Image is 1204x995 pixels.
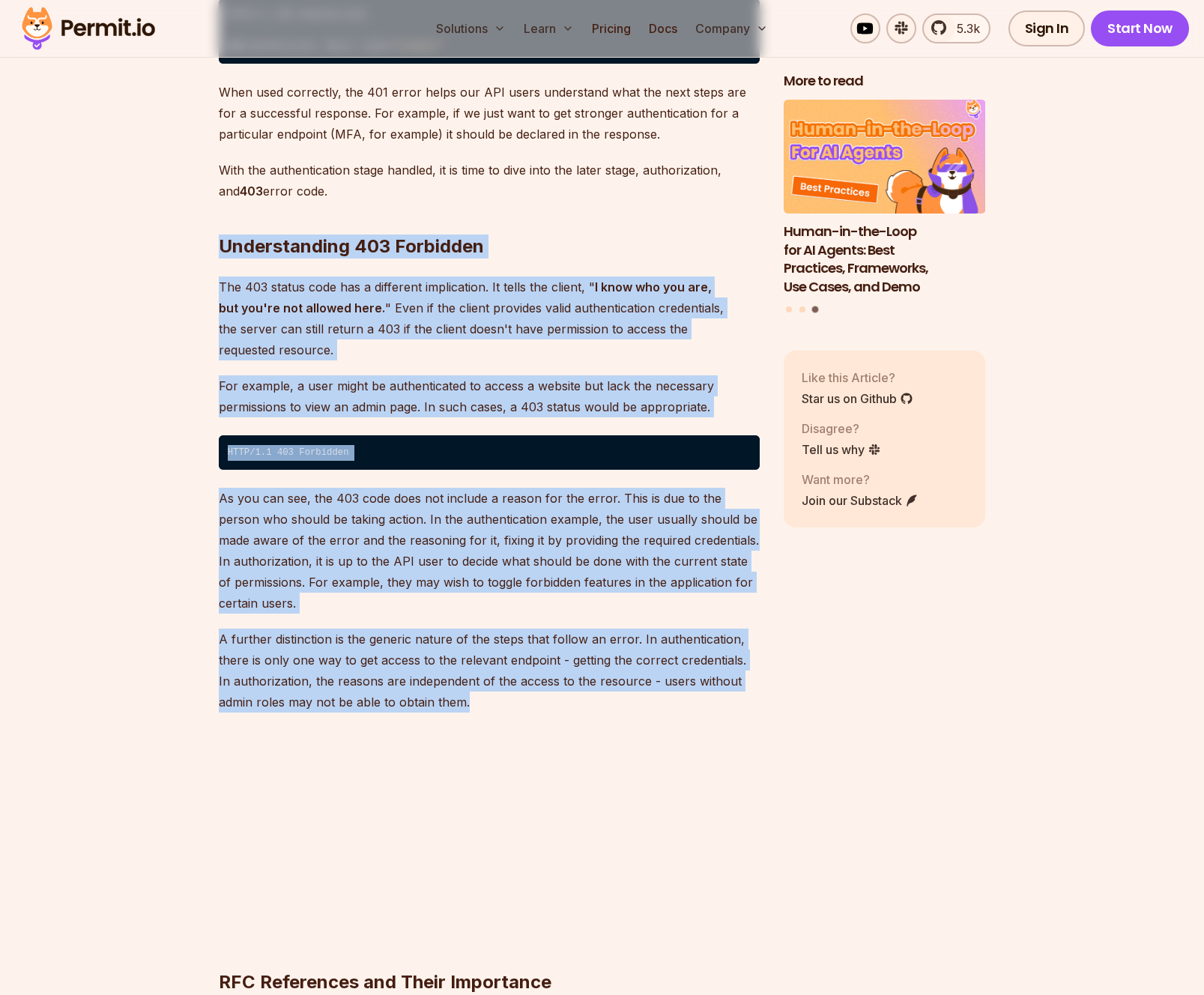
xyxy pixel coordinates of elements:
[430,13,512,43] button: Solutions
[1091,10,1189,46] a: Start Now
[812,306,819,312] button: Go to slide 3
[802,440,881,458] a: Tell us why
[586,13,637,43] a: Pricing
[802,389,913,407] a: Star us on Github
[689,13,774,43] button: Company
[219,629,760,713] p: A further distinction is the generic nature of the steps that follow an error. In authentication,...
[948,19,980,37] span: 5.3k
[922,13,990,43] a: 5.3k
[219,435,760,470] code: HTTP/1.1 403 Forbidden
[219,175,760,258] h2: Understanding 403 Forbidden
[15,3,162,54] img: Permit logo
[784,100,986,297] a: Human-in-the-Loop for AI Agents: Best Practices, Frameworks, Use Cases, and DemoHuman-in-the-Loop...
[219,82,760,145] p: When used correctly, the 401 error helps our API users understand what the next steps are for a s...
[219,160,760,202] p: With the authentication stage handled, it is time to dive into the later stage, authorization, an...
[1008,10,1086,46] a: Sign In
[784,72,986,91] h2: More to read
[219,488,760,614] p: As you can see, the 403 code does not include a reason for the error. This is due to the person w...
[219,276,760,360] p: The 403 status code has a different implication. It tells the client, " " Even if the client prov...
[802,470,919,488] p: Want more?
[219,375,760,417] p: For example, a user might be authenticated to access a website but lack the necessary permissions...
[784,100,986,297] li: 3 of 3
[786,306,792,312] button: Go to slide 1
[802,419,881,437] p: Disagree?
[518,13,580,43] button: Learn
[799,306,805,312] button: Go to slide 2
[784,222,986,296] h3: Human-in-the-Loop for AI Agents: Best Practices, Frameworks, Use Cases, and Demo
[802,368,913,386] p: Like this Article?
[784,100,986,214] img: Human-in-the-Loop for AI Agents: Best Practices, Frameworks, Use Cases, and Demo
[802,491,919,509] a: Join our Substack
[219,728,668,952] iframe: https://lu.ma/embed/calendar/cal-osivJJtYL9hKgx6/events
[643,13,683,43] a: Docs
[219,910,760,994] h2: RFC References and Their Importance
[240,184,263,199] strong: 403
[784,100,986,315] div: Posts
